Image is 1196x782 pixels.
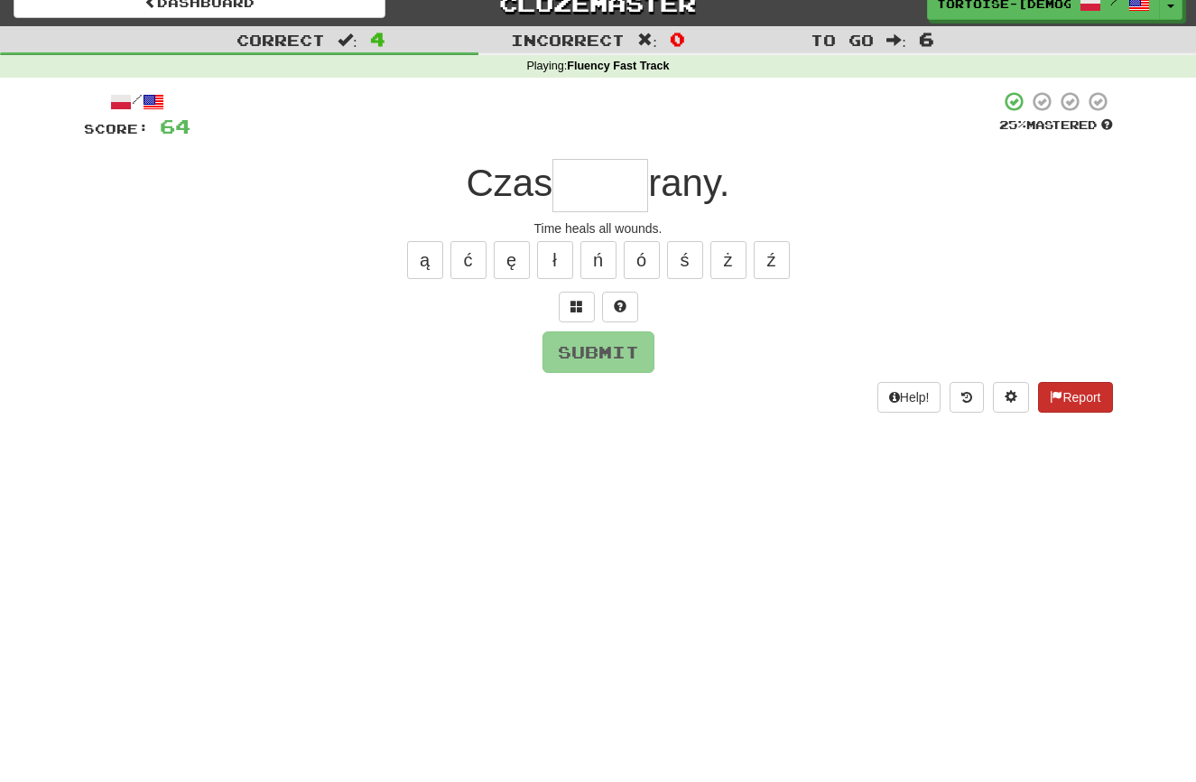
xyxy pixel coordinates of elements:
strong: Fluency Fast Track [567,60,669,72]
button: ę [494,241,530,279]
button: ó [624,241,660,279]
button: ą [407,241,443,279]
span: : [886,33,906,48]
span: 4 [370,28,385,50]
span: rany. [648,162,729,204]
button: Round history (alt+y) [950,382,984,413]
button: ź [754,241,790,279]
span: 64 [160,115,190,137]
div: Time heals all wounds. [84,219,1113,237]
span: 25 % [999,117,1026,132]
button: Help! [877,382,941,413]
button: ś [667,241,703,279]
button: ż [710,241,746,279]
span: 0 [670,28,685,50]
button: Single letter hint - you only get 1 per sentence and score half the points! alt+h [602,292,638,322]
span: Czas [467,162,553,204]
button: ł [537,241,573,279]
button: Switch sentence to multiple choice alt+p [559,292,595,322]
button: Report [1038,382,1112,413]
span: To go [811,31,874,49]
span: : [637,33,657,48]
span: Correct [236,31,325,49]
div: / [84,90,190,113]
div: Mastered [999,117,1113,134]
button: ć [450,241,487,279]
span: : [338,33,357,48]
button: Submit [542,331,654,373]
span: 6 [919,28,934,50]
span: Score: [84,121,149,136]
span: Incorrect [511,31,625,49]
button: ń [580,241,617,279]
